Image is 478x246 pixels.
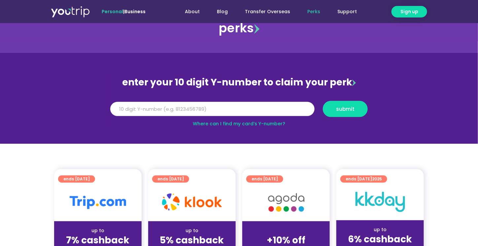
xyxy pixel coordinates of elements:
[154,227,230,234] div: up to
[348,233,412,246] strong: 6% cashback
[102,8,123,15] span: Personal
[124,8,146,15] a: Business
[157,175,184,183] span: ends [DATE]
[299,6,329,18] a: Perks
[152,175,189,183] a: ends [DATE]
[193,120,285,127] a: Where can I find my card’s Y-number?
[236,6,299,18] a: Transfer Overseas
[400,8,418,15] span: Sign up
[323,101,368,117] button: submit
[102,8,146,15] span: |
[176,6,208,18] a: About
[342,226,419,233] div: up to
[110,101,368,122] form: Y Number
[340,175,387,183] a: ends [DATE]2025
[252,175,278,183] span: ends [DATE]
[336,107,355,111] span: submit
[107,74,371,91] div: enter your 10 digit Y-number to claim your perk
[329,6,365,18] a: Support
[208,6,236,18] a: Blog
[58,175,95,183] a: ends [DATE]
[163,6,365,18] nav: Menu
[346,175,382,183] span: ends [DATE]
[280,227,292,234] span: up to
[246,175,283,183] a: ends [DATE]
[372,176,382,182] span: 2025
[63,175,90,183] span: ends [DATE]
[110,102,315,116] input: 10 digit Y-number (e.g. 8123456789)
[59,227,136,234] div: up to
[392,6,427,17] a: Sign up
